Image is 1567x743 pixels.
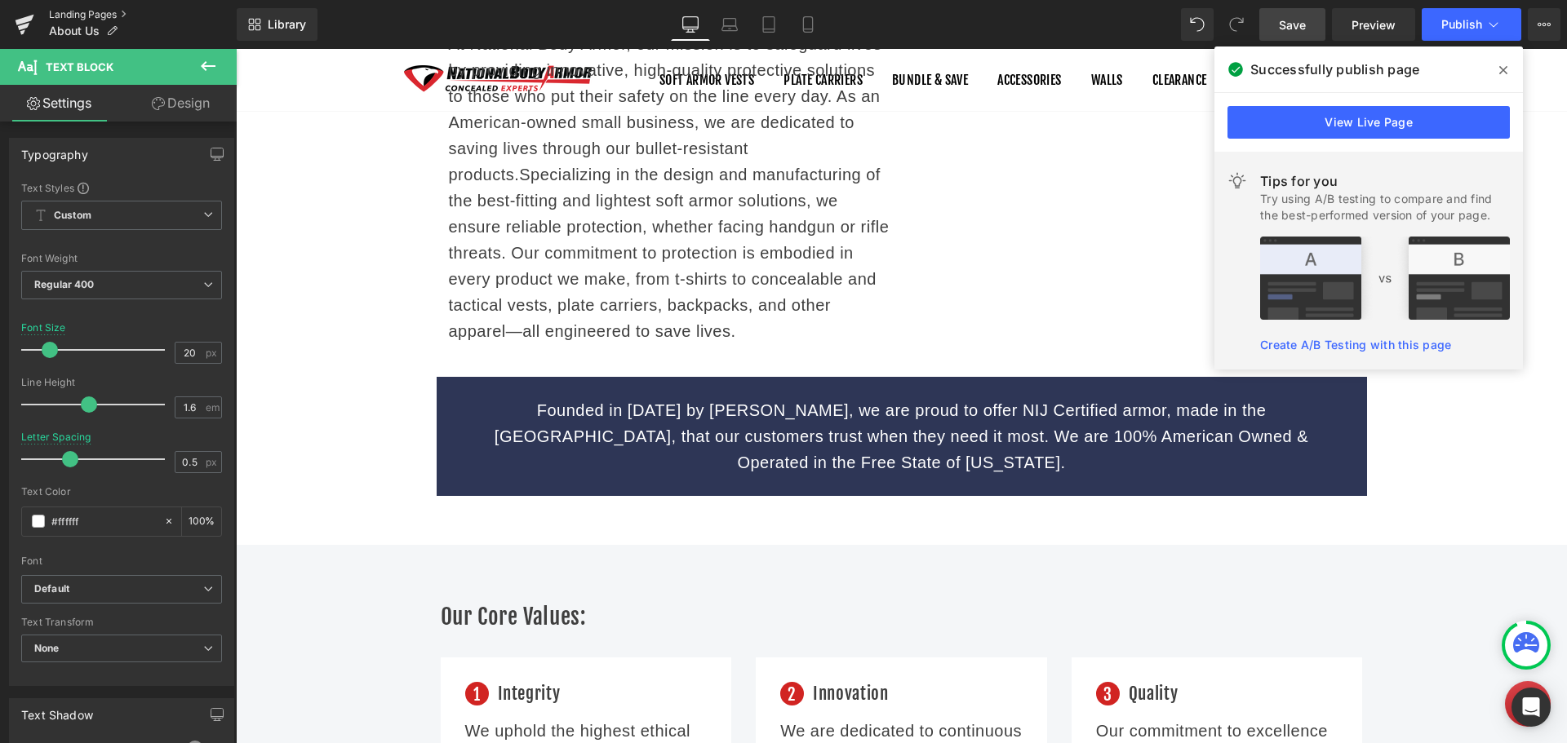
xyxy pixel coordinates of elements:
input: Color [51,512,156,530]
div: Text Shadow [21,699,93,722]
div: Line Height [21,377,222,388]
a: Create A/B Testing with this page [1260,338,1451,352]
h3: Quality [893,633,1103,657]
div: Text Color [21,486,222,498]
a: Laptop [710,8,749,41]
strong: 1 [229,633,253,657]
a: Landing Pages [49,8,237,21]
h3: Integrity [262,633,472,657]
a: Design [122,85,240,122]
a: Mobile [788,8,828,41]
b: Regular 400 [34,278,95,290]
button: Redo [1220,8,1253,41]
h3: Our Core Values: [205,553,1127,584]
img: light.svg [1227,171,1247,191]
span: px [206,457,220,467]
span: px [206,347,220,358]
iframe: Introducing National Body Armor.mov [678,4,1119,272]
span: Text Block [46,60,113,73]
div: Open Intercom Messenger [1512,688,1551,727]
span: Save [1279,16,1306,33]
a: New Library [237,8,317,41]
div: Tips for you [1260,171,1510,191]
a: View Live Page [1227,106,1510,139]
h3: Innovation [577,633,787,657]
img: tip.png [1260,237,1510,320]
span: Publish [1441,18,1482,31]
i: Default [34,582,69,596]
a: Tablet [749,8,788,41]
span: Preview [1352,16,1396,33]
div: Typography [21,139,88,161]
strong: 3 [860,633,884,657]
strong: 2 [544,633,568,657]
span: em [206,402,220,413]
div: Try using A/B testing to compare and find the best-performed version of your page. [1260,191,1510,223]
b: None [34,642,60,654]
div: Text Styles [21,181,222,194]
b: Custom [54,209,91,223]
div: Font [21,555,222,567]
button: More [1528,8,1560,41]
div: % [182,507,221,536]
div: Letter Spacing [21,431,91,443]
div: Text Transform [21,617,222,628]
a: Preview [1332,8,1415,41]
div: Font Weight [21,253,222,264]
button: Publish [1422,8,1521,41]
span: About Us [49,24,100,38]
button: Undo [1181,8,1214,41]
p: Founded in [DATE] by [PERSON_NAME], we are proud to offer NIJ Certified armor, made in the [GEOGR... [233,348,1099,427]
span: Successfully publish page [1250,60,1419,79]
a: Desktop [671,8,710,41]
span: Library [268,17,306,32]
div: Font Size [21,322,66,334]
span: Specializing in the design and manufacturing of the best-fitting and lightest soft armor solution... [213,117,654,291]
